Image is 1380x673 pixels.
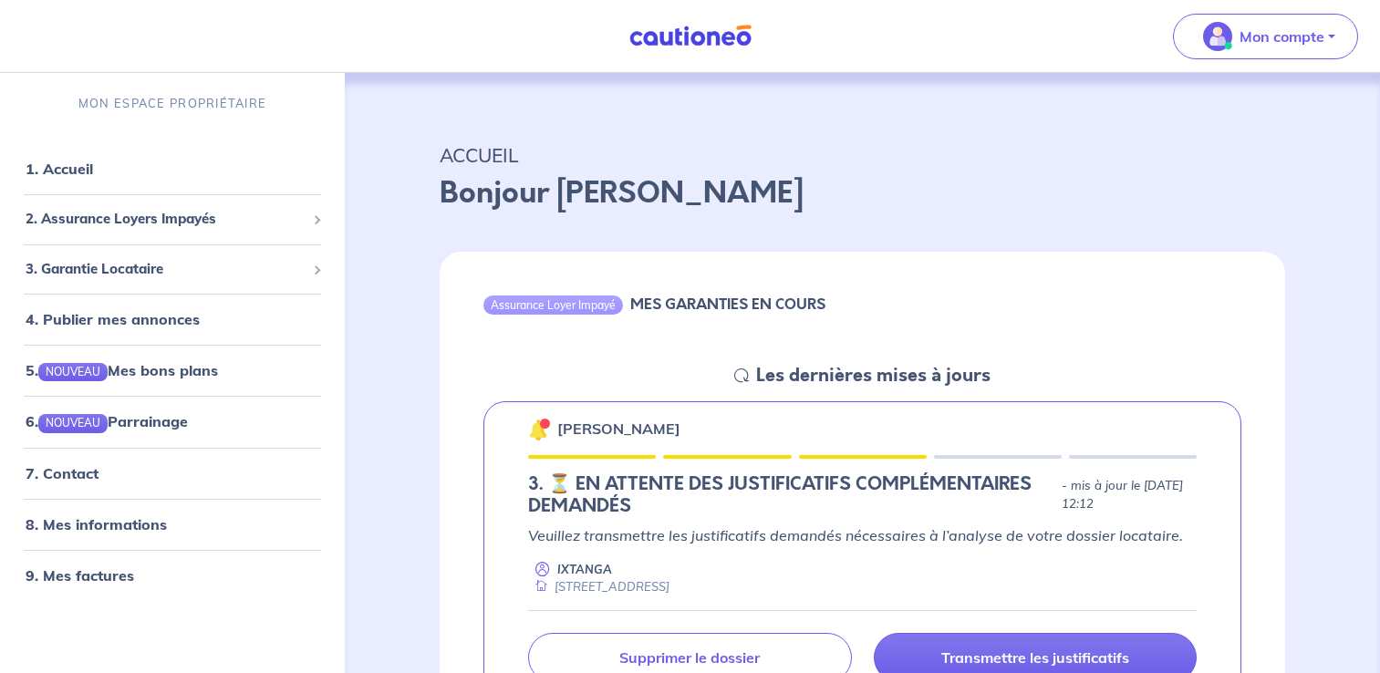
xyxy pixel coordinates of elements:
div: [STREET_ADDRESS] [528,578,669,595]
p: MON ESPACE PROPRIÉTAIRE [78,95,266,112]
div: 2. Assurance Loyers Impayés [7,202,337,237]
p: Transmettre les justificatifs [941,648,1129,667]
h6: MES GARANTIES EN COURS [630,295,825,313]
button: illu_account_valid_menu.svgMon compte [1173,14,1358,59]
p: Supprimer le dossier [619,648,760,667]
div: 3. Garantie Locataire [7,252,337,287]
img: 🔔 [528,419,550,440]
p: Bonjour [PERSON_NAME] [440,171,1285,215]
p: - mis à jour le [DATE] 12:12 [1062,477,1197,513]
div: 8. Mes informations [7,506,337,543]
a: 8. Mes informations [26,515,167,533]
p: ACCUEIL [440,139,1285,171]
a: 4. Publier mes annonces [26,310,200,328]
div: 5.NOUVEAUMes bons plans [7,352,337,388]
p: Mon compte [1240,26,1324,47]
span: 3. Garantie Locataire [26,259,306,280]
img: Cautioneo [622,25,759,47]
a: 7. Contact [26,464,99,482]
div: 4. Publier mes annonces [7,301,337,337]
h5: 3. ⏳️️ EN ATTENTE DES JUSTIFICATIFS COMPLÉMENTAIRES DEMANDÉS [528,473,1054,517]
a: 1. Accueil [26,160,93,178]
div: 9. Mes factures [7,557,337,594]
a: 5.NOUVEAUMes bons plans [26,361,218,379]
img: illu_account_valid_menu.svg [1203,22,1232,51]
div: Assurance Loyer Impayé [483,295,623,314]
div: 6.NOUVEAUParrainage [7,403,337,440]
div: 7. Contact [7,455,337,492]
div: state: DOCUMENTS-INCOMPLETE, Context: NEW,CHOOSE-CERTIFICATE,ALONE,LESSOR-DOCUMENTS [528,473,1197,517]
p: Veuillez transmettre les justificatifs demandés nécessaires à l’analyse de votre dossier locataire. [528,524,1197,546]
p: IXTANGA [557,561,612,578]
p: [PERSON_NAME] [557,418,680,440]
a: 9. Mes factures [26,566,134,585]
h5: Les dernières mises à jours [756,365,991,387]
div: 1. Accueil [7,150,337,187]
a: 6.NOUVEAUParrainage [26,412,188,430]
span: 2. Assurance Loyers Impayés [26,209,306,230]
